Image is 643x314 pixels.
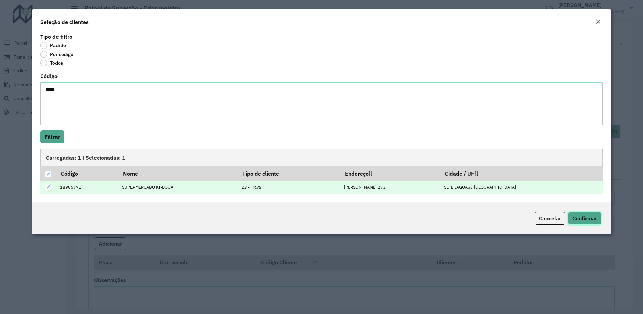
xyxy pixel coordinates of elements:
[40,33,72,41] label: Tipo de filtro
[119,181,238,194] td: SUPERMERCADO KI-BOCA
[56,181,119,194] td: 18906771
[40,60,63,66] label: Todos
[40,149,603,166] div: Carregadas: 1 | Selecionadas: 1
[238,166,341,180] th: Tipo de cliente
[119,166,238,180] th: Nome
[56,166,119,180] th: Código
[593,18,603,26] button: Close
[40,42,66,49] label: Padrão
[40,130,64,143] button: Filtrar
[40,72,58,80] label: Código
[238,181,341,194] td: 23 - Trava
[441,181,603,194] td: SETE LAGOAS / [GEOGRAPHIC_DATA]
[572,215,597,222] span: Confirmar
[568,212,601,225] button: Confirmar
[441,166,603,180] th: Cidade / UF
[340,181,441,194] td: [PERSON_NAME] 273
[535,212,565,225] button: Cancelar
[40,51,73,58] label: Por código
[595,19,601,24] em: Fechar
[539,215,561,222] span: Cancelar
[340,166,441,180] th: Endereço
[40,18,89,26] h4: Seleção de clientes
